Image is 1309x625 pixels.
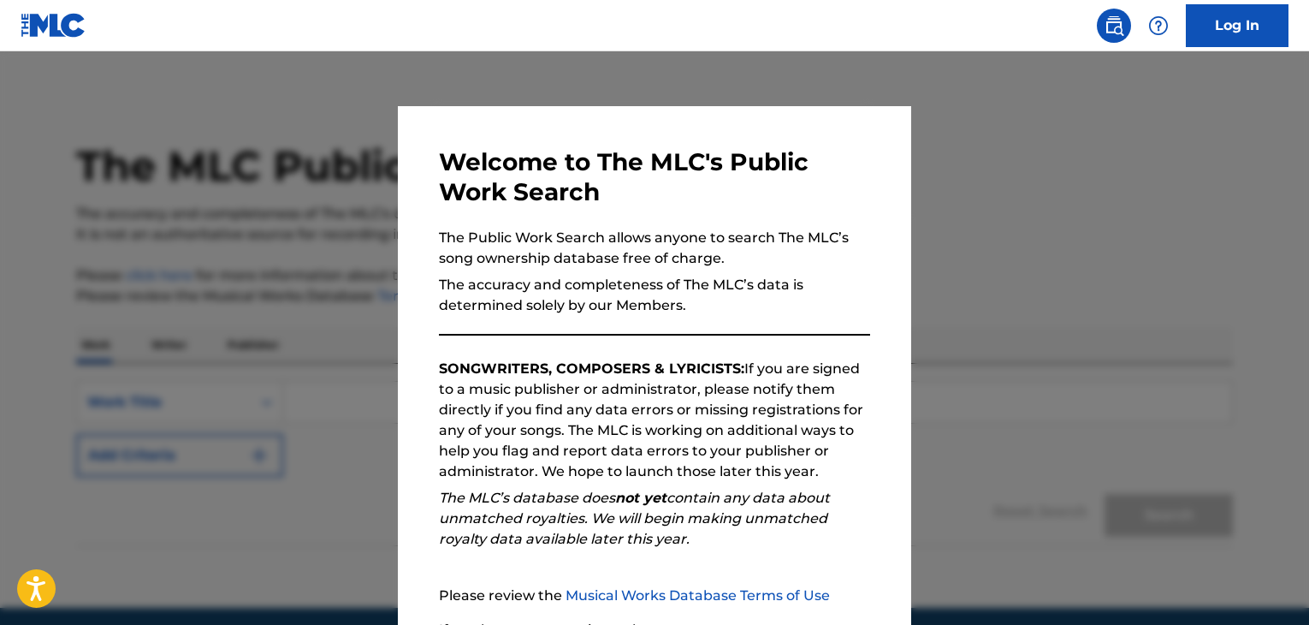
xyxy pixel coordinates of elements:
[1104,15,1124,36] img: search
[439,228,870,269] p: The Public Work Search allows anyone to search The MLC’s song ownership database free of charge.
[1148,15,1169,36] img: help
[615,490,666,506] strong: not yet
[21,13,86,38] img: MLC Logo
[439,586,870,606] p: Please review the
[439,275,870,316] p: The accuracy and completeness of The MLC’s data is determined solely by our Members.
[439,147,870,207] h3: Welcome to The MLC's Public Work Search
[1223,543,1309,625] div: Widget de chat
[439,360,744,377] strong: SONGWRITERS, COMPOSERS & LYRICISTS:
[439,359,870,482] p: If you are signed to a music publisher or administrator, please notify them directly if you find ...
[1223,543,1309,625] iframe: Chat Widget
[566,587,830,604] a: Musical Works Database Terms of Use
[1186,4,1288,47] a: Log In
[1141,9,1176,43] div: Help
[439,490,830,547] em: The MLC’s database does contain any data about unmatched royalties. We will begin making unmatche...
[1097,9,1131,43] a: Public Search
